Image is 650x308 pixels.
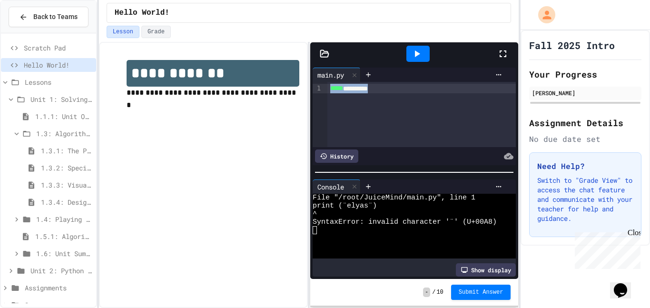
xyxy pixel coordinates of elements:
[313,179,361,194] div: Console
[41,163,92,173] span: 1.3.2: Specifying Ideas with Pseudocode
[4,4,66,60] div: Chat with us now!Close
[313,202,377,210] span: print (¨elyas¨)
[313,194,475,202] span: File "/root/JuiceMind/main.py", line 1
[315,149,358,163] div: History
[41,146,92,156] span: 1.3.1: The Power of Algorithms
[571,229,640,269] iframe: chat widget
[313,218,497,226] span: SyntaxError: invalid character '¨' (U+00A8)
[36,129,92,139] span: 1.3: Algorithms - from Pseudocode to Flowcharts
[423,288,430,297] span: -
[9,7,89,27] button: Back to Teams
[313,70,349,80] div: main.py
[115,7,169,19] span: Hello World!
[33,12,78,22] span: Back to Teams
[313,84,322,93] div: 1
[537,176,633,223] p: Switch to "Grade View" to access the chat feature and communicate with your teacher for help and ...
[529,116,641,129] h2: Assignment Details
[451,285,511,300] button: Submit Answer
[25,77,92,87] span: Lessons
[610,270,640,298] iframe: chat widget
[537,160,633,172] h3: Need Help?
[456,263,516,277] div: Show display
[528,4,558,26] div: My Account
[432,288,435,296] span: /
[313,68,361,82] div: main.py
[35,111,92,121] span: 1.1.1: Unit Overview
[24,43,92,53] span: Scratch Pad
[313,210,317,218] span: ^
[30,94,92,104] span: Unit 1: Solving Problems in Computer Science
[36,214,92,224] span: 1.4: Playing Games
[141,26,171,38] button: Grade
[532,89,639,97] div: [PERSON_NAME]
[41,180,92,190] span: 1.3.3: Visualizing Logic with Flowcharts
[436,288,443,296] span: 10
[459,288,503,296] span: Submit Answer
[529,68,641,81] h2: Your Progress
[313,182,349,192] div: Console
[24,60,92,70] span: Hello World!
[25,283,92,293] span: Assignments
[41,197,92,207] span: 1.3.4: Designing Flowcharts
[35,231,92,241] span: 1.5.1: Algorithm Practice Exercises
[30,266,92,276] span: Unit 2: Python Fundamentals
[529,133,641,145] div: No due date set
[529,39,615,52] h1: Fall 2025 Intro
[36,248,92,258] span: 1.6: Unit Summary
[107,26,139,38] button: Lesson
